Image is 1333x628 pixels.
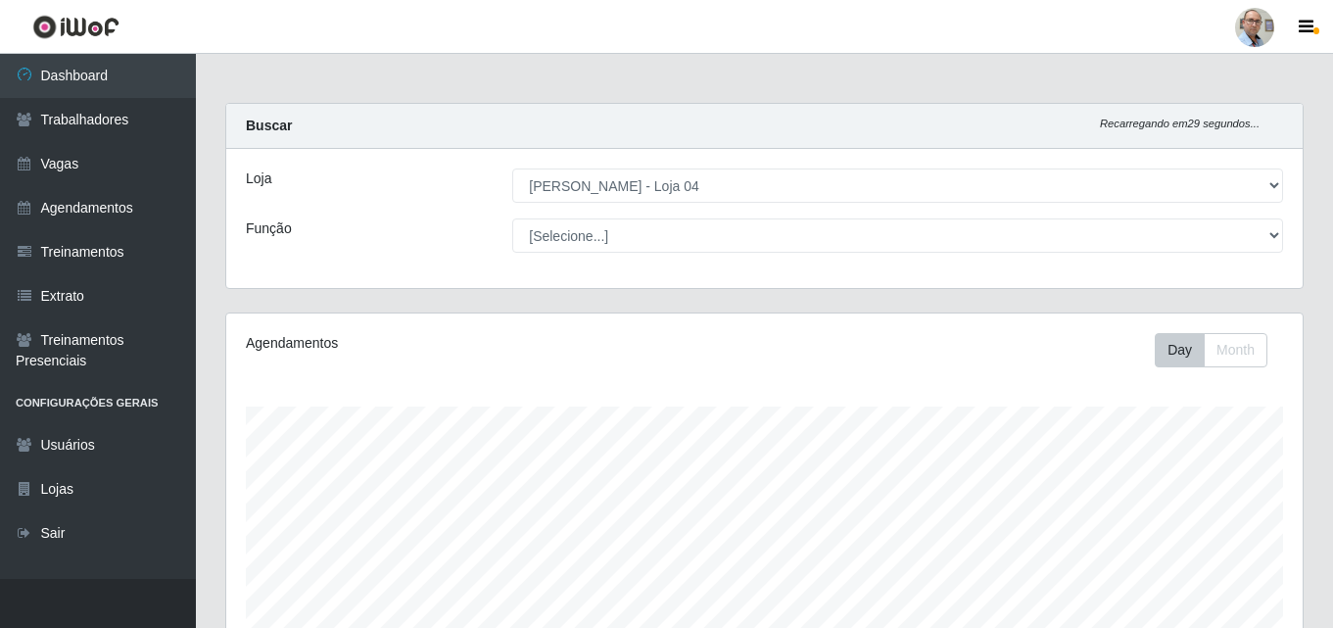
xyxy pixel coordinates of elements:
[1155,333,1283,367] div: Toolbar with button groups
[246,118,292,133] strong: Buscar
[246,169,271,189] label: Loja
[246,218,292,239] label: Função
[1100,118,1260,129] i: Recarregando em 29 segundos...
[1155,333,1267,367] div: First group
[32,15,119,39] img: CoreUI Logo
[1204,333,1267,367] button: Month
[1155,333,1205,367] button: Day
[246,333,661,354] div: Agendamentos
